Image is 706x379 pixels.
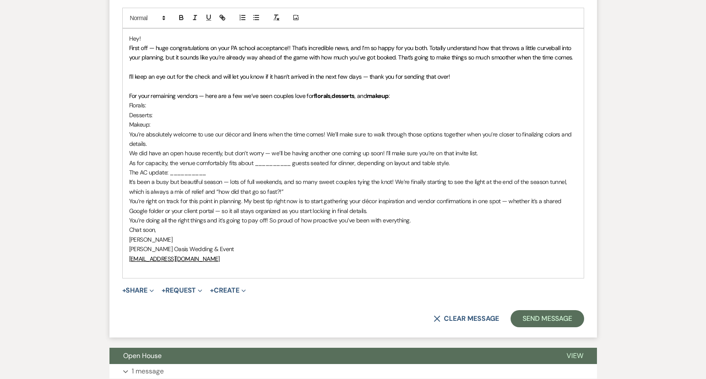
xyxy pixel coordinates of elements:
[367,92,389,100] strong: makeup
[129,216,577,225] p: You’re doing all the right things and it’s going to pay off! So proud of how proactive you’ve bee...
[162,287,165,294] span: +
[354,92,367,100] span: , and
[129,168,577,177] p: The AC update: __________
[129,92,314,100] span: For your remaining vendors — here are a few we’ve seen couples love for
[109,364,597,379] button: 1 message
[162,287,202,294] button: Request
[331,92,331,100] span: ,
[129,235,577,244] p: [PERSON_NAME]
[129,148,577,158] p: We did have an open house recently, but don’t worry — we’ll be having another one coming up soon!...
[122,287,154,294] button: Share
[567,351,583,360] span: View
[129,34,577,43] p: Hey!
[389,92,390,100] span: :
[129,177,577,196] p: It’s been a busy but beautiful season — lots of full weekends, and so many sweet couples tying th...
[129,110,577,120] p: Desserts:
[210,287,245,294] button: Create
[129,44,573,61] span: First off — huge congratulations on your PA school acceptance!! That’s incredible news, and I’m s...
[331,92,354,100] strong: desserts
[129,244,577,254] p: [PERSON_NAME] Oasis Wedding & Event
[434,315,499,322] button: Clear message
[129,255,220,263] a: [EMAIL_ADDRESS][DOMAIN_NAME]
[129,158,577,168] p: As for capacity, the venue comfortably fits about __________ guests seated for dinner, depending ...
[129,225,577,234] p: Chat soon,
[132,366,164,377] p: 1 message
[122,287,126,294] span: +
[129,120,577,129] p: Makeup:
[210,287,214,294] span: +
[123,351,162,360] span: Open House
[129,101,577,110] p: Florals:
[129,196,577,216] p: You’re right on track for this point in planning. My best tip right now is to start gathering you...
[511,310,584,327] button: Send Message
[109,348,553,364] button: Open House
[314,92,331,100] strong: florals
[129,73,450,80] span: I’ll keep an eye out for the check and will let you know if it hasn’t arrived in the next few day...
[553,348,597,364] button: View
[129,130,577,149] p: You’re absolutely welcome to use our décor and linens when the time comes! We’ll make sure to wal...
